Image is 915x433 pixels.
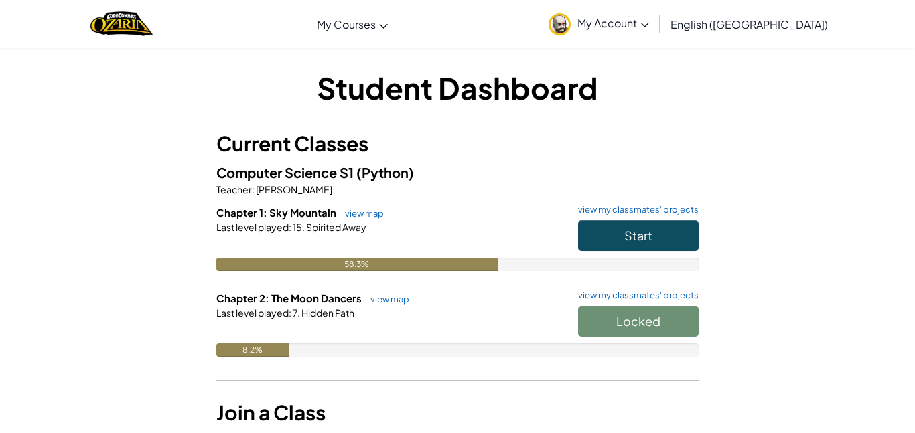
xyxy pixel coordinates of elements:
[216,343,289,357] div: 8.2%
[577,16,649,30] span: My Account
[90,10,153,37] a: Ozaria by CodeCombat logo
[578,220,699,251] button: Start
[549,13,571,35] img: avatar
[216,221,289,233] span: Last level played
[216,128,699,159] h3: Current Classes
[300,307,354,319] span: Hidden Path
[255,183,332,195] span: [PERSON_NAME]
[671,17,828,31] span: English ([GEOGRAPHIC_DATA])
[291,221,305,233] span: 15.
[289,221,291,233] span: :
[90,10,153,37] img: Home
[305,221,366,233] span: Spirited Away
[216,183,252,195] span: Teacher
[216,292,364,305] span: Chapter 2: The Moon Dancers
[542,3,656,45] a: My Account
[216,67,699,108] h1: Student Dashboard
[252,183,255,195] span: :
[216,307,289,319] span: Last level played
[338,208,384,219] a: view map
[356,164,414,181] span: (Python)
[289,307,291,319] span: :
[664,6,835,42] a: English ([GEOGRAPHIC_DATA])
[216,258,498,271] div: 58.3%
[571,205,699,214] a: view my classmates' projects
[216,206,338,219] span: Chapter 1: Sky Mountain
[216,164,356,181] span: Computer Science S1
[624,228,652,243] span: Start
[317,17,376,31] span: My Courses
[364,294,409,305] a: view map
[310,6,395,42] a: My Courses
[571,291,699,300] a: view my classmates' projects
[216,398,699,428] h3: Join a Class
[291,307,300,319] span: 7.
